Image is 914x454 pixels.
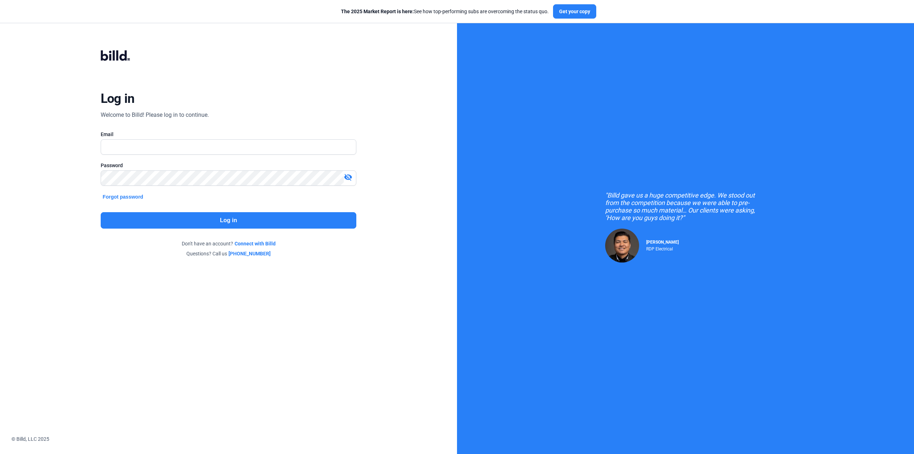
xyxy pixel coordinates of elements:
div: Welcome to Billd! Please log in to continue. [101,111,209,119]
div: Questions? Call us [101,250,357,257]
button: Get your copy [553,4,596,19]
button: Log in [101,212,357,229]
span: The 2025 Market Report is here: [341,9,414,14]
div: Password [101,162,357,169]
img: Raul Pacheco [605,229,639,263]
div: Don't have an account? [101,240,357,247]
button: Forgot password [101,193,146,201]
mat-icon: visibility_off [344,173,352,181]
div: See how top-performing subs are overcoming the status quo. [341,8,549,15]
div: Email [101,131,357,138]
div: "Billd gave us a huge competitive edge. We stood out from the competition because we were able to... [605,191,766,221]
a: [PHONE_NUMBER] [228,250,271,257]
div: Log in [101,91,135,106]
div: RDP Electrical [646,245,679,251]
a: Connect with Billd [235,240,276,247]
span: [PERSON_NAME] [646,240,679,245]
